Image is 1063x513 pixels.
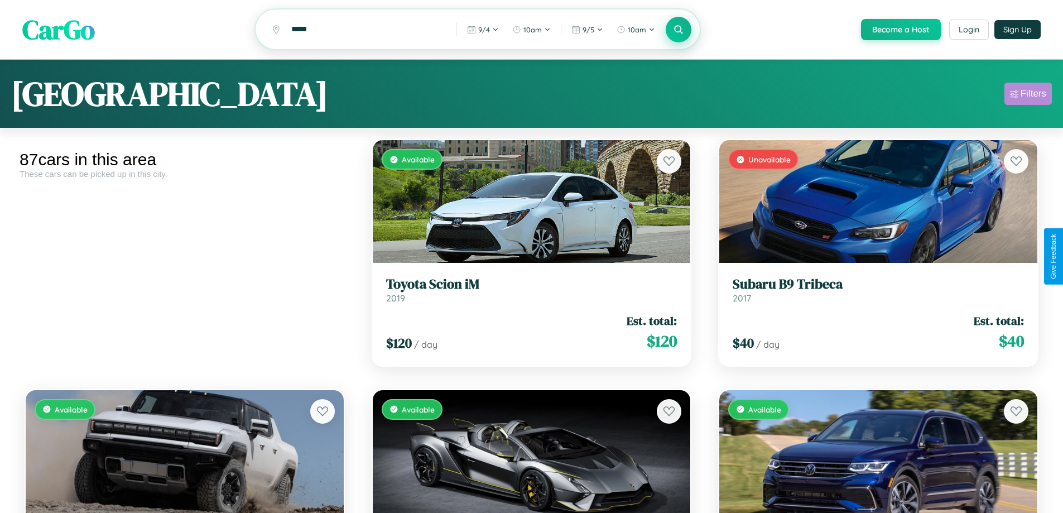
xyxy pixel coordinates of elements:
[628,25,646,34] span: 10am
[386,334,412,352] span: $ 120
[733,276,1024,293] h3: Subaru B9 Tribeca
[386,293,405,304] span: 2019
[386,276,677,293] h3: Toyota Scion iM
[949,20,989,40] button: Login
[1004,83,1052,105] button: Filters
[402,155,435,164] span: Available
[478,25,490,34] span: 9 / 4
[583,25,594,34] span: 9 / 5
[756,339,780,350] span: / day
[1021,88,1046,99] div: Filters
[748,405,781,414] span: Available
[627,313,677,329] span: Est. total:
[20,150,350,169] div: 87 cars in this area
[20,169,350,179] div: These cars can be picked up in this city.
[402,405,435,414] span: Available
[11,71,328,117] h1: [GEOGRAPHIC_DATA]
[22,11,95,48] span: CarGo
[999,330,1024,352] span: $ 40
[733,334,754,352] span: $ 40
[461,21,504,39] button: 9/4
[523,25,542,34] span: 10am
[974,313,1024,329] span: Est. total:
[507,21,556,39] button: 10am
[861,19,941,40] button: Become a Host
[414,339,437,350] span: / day
[1050,234,1057,279] div: Give Feedback
[647,330,677,352] span: $ 120
[733,293,751,304] span: 2017
[386,276,677,304] a: Toyota Scion iM2019
[733,276,1024,304] a: Subaru B9 Tribeca2017
[994,20,1041,39] button: Sign Up
[748,155,791,164] span: Unavailable
[55,405,88,414] span: Available
[611,21,661,39] button: 10am
[566,21,609,39] button: 9/5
